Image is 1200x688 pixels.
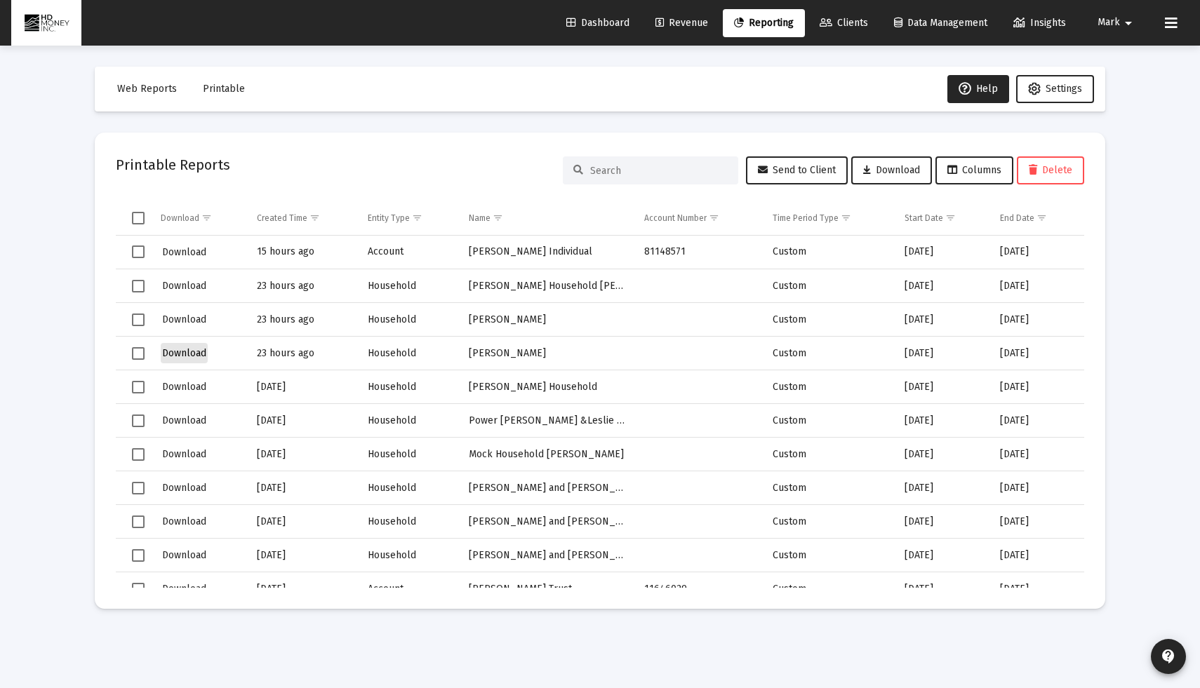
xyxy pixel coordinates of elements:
button: Download [161,545,208,565]
button: Download [161,343,208,363]
td: Column Time Period Type [763,201,895,235]
td: Custom [763,269,895,303]
div: Name [469,213,491,224]
td: [DATE] [990,236,1084,269]
span: Download [162,313,206,325]
td: Household [358,303,459,337]
td: 11646029 [634,572,763,606]
td: Custom [763,404,895,438]
td: Custom [763,236,895,269]
div: Select row [132,347,145,360]
span: Download [162,381,206,393]
td: [PERSON_NAME] Household [PERSON_NAME] and [PERSON_NAME] [459,269,634,303]
span: Clients [820,17,868,29]
td: Custom [763,471,895,505]
td: [DATE] [990,337,1084,370]
span: Web Reports [117,83,177,95]
button: Delete [1017,156,1084,184]
button: Download [161,579,208,599]
span: Reporting [734,17,794,29]
td: [DATE] [247,539,359,572]
span: Show filter options for column 'Name' [493,213,503,223]
span: Download [863,164,920,176]
td: [DATE] [990,269,1084,303]
td: [PERSON_NAME] and [PERSON_NAME] [459,471,634,505]
span: Download [162,515,206,527]
td: Account [358,572,459,606]
button: Send to Client [746,156,848,184]
td: [DATE] [895,236,991,269]
span: Show filter options for column 'Download' [201,213,212,223]
span: Dashboard [566,17,629,29]
a: Dashboard [555,9,641,37]
td: [PERSON_NAME] and [PERSON_NAME] [459,539,634,572]
td: [DATE] [990,303,1084,337]
td: 15 hours ago [247,236,359,269]
button: Download [161,478,208,498]
a: Clients [808,9,879,37]
td: Custom [763,539,895,572]
td: [PERSON_NAME] [459,337,634,370]
span: Settings [1046,83,1082,95]
td: Column Download [151,201,247,235]
td: [PERSON_NAME] Household [459,370,634,404]
span: Revenue [655,17,708,29]
td: Custom [763,438,895,471]
button: Help [947,75,1009,103]
div: Created Time [257,213,307,224]
div: Select row [132,549,145,562]
td: [DATE] [247,404,359,438]
td: [DATE] [990,404,1084,438]
span: Download [162,482,206,494]
div: Download [161,213,199,224]
td: 23 hours ago [247,337,359,370]
span: Download [162,347,206,359]
td: [DATE] [895,505,991,539]
div: Entity Type [368,213,410,224]
td: [DATE] [990,505,1084,539]
td: [DATE] [247,370,359,404]
td: Column Created Time [247,201,359,235]
td: 23 hours ago [247,303,359,337]
button: Download [161,444,208,464]
td: [DATE] [247,438,359,471]
a: Insights [1002,9,1077,37]
span: Printable [203,83,245,95]
div: Select row [132,313,145,326]
td: [DATE] [895,572,991,606]
div: Data grid [116,201,1084,588]
mat-icon: arrow_drop_down [1120,9,1137,37]
td: [DATE] [990,471,1084,505]
td: Column Entity Type [358,201,459,235]
td: [DATE] [990,438,1084,471]
td: [DATE] [895,438,991,471]
td: Household [358,370,459,404]
td: [DATE] [895,404,991,438]
a: Reporting [723,9,805,37]
td: [PERSON_NAME] Trust [459,572,634,606]
td: Mock Household [PERSON_NAME] [459,438,634,471]
h2: Printable Reports [116,154,230,176]
button: Download [161,276,208,296]
button: Printable [192,75,256,103]
span: Mark [1098,17,1120,29]
span: Download [162,246,206,258]
td: [DATE] [895,303,991,337]
div: Select row [132,482,145,494]
td: Account [358,236,459,269]
td: [DATE] [895,337,991,370]
span: Download [162,549,206,561]
button: Download [161,377,208,397]
div: Select row [132,448,145,461]
div: Select row [132,381,145,393]
td: [DATE] [990,539,1084,572]
button: Download [161,410,208,431]
td: Custom [763,505,895,539]
td: [DATE] [247,505,359,539]
button: Columns [935,156,1013,184]
div: Account Number [644,213,707,224]
td: [DATE] [895,370,991,404]
td: Custom [763,337,895,370]
button: Web Reports [106,75,188,103]
td: Custom [763,370,895,404]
